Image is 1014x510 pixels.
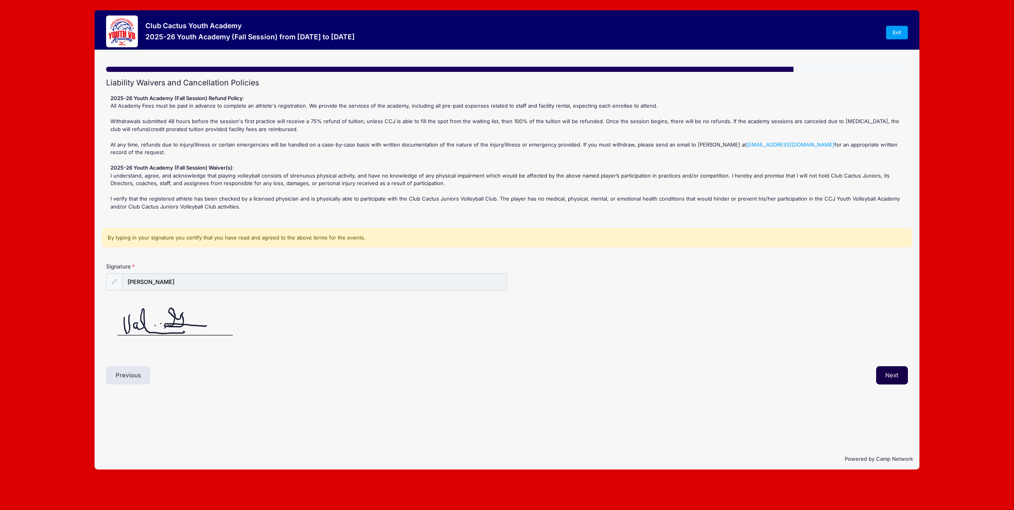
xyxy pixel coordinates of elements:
img: 3V8uLcAAAAGSURBVAMADuk0ufkZD60AAAAASUVORK5CYII= [106,303,244,343]
a: [EMAIL_ADDRESS][DOMAIN_NAME] [746,141,834,148]
h3: Club Cactus Youth Academy [145,21,355,30]
p: Powered by Camp Network [101,455,913,463]
label: Signature [106,263,307,270]
div: By typing in your signature you certify that you have read and agreed to the above terms for the ... [102,228,912,247]
button: Previous [106,366,151,384]
input: Enter first and last name [122,273,507,290]
strong: 2025-26 Youth Academy (Fall Session) Refund Policy [110,95,243,101]
div: : All Academy Fees must be paid in advance to complete an athlete's registration. We provide the ... [106,95,908,214]
strong: 2025-26 Youth Academy (Fall Session) Waiver(s) [110,164,232,171]
h3: 2025-26 Youth Academy (Fall Session) from [DATE] to [DATE] [145,33,355,41]
a: Exit [886,26,908,39]
h2: Liability Waivers and Cancellation Policies [106,78,908,87]
button: Next [876,366,908,384]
